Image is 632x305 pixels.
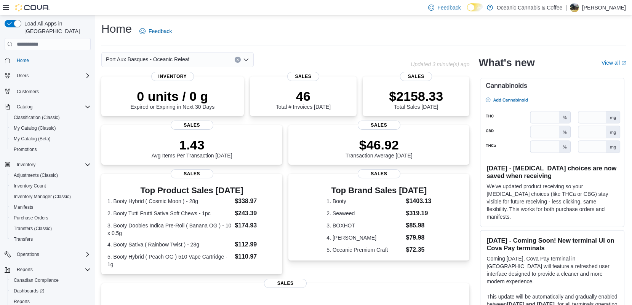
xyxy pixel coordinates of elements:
button: Promotions [8,144,94,155]
span: Promotions [11,145,91,154]
a: Dashboards [8,286,94,296]
dd: $72.35 [406,245,432,254]
dd: $319.19 [406,209,432,218]
span: Promotions [14,146,37,152]
h2: What's new [478,57,534,69]
dd: $85.98 [406,221,432,230]
p: [PERSON_NAME] [582,3,626,12]
a: Transfers (Classic) [11,224,55,233]
span: My Catalog (Beta) [11,134,91,143]
span: Purchase Orders [14,215,48,221]
span: Classification (Classic) [11,113,91,122]
a: Canadian Compliance [11,276,62,285]
h3: Top Brand Sales [DATE] [326,186,431,195]
span: My Catalog (Classic) [14,125,56,131]
span: Transfers [11,235,91,244]
span: Users [17,73,29,79]
div: Expired or Expiring in Next 30 Days [130,89,214,110]
span: My Catalog (Classic) [11,124,91,133]
dd: $79.98 [406,233,432,242]
p: Oceanic Cannabis & Coffee [497,3,563,12]
button: Adjustments (Classic) [8,170,94,181]
dd: $112.99 [235,240,276,249]
a: My Catalog (Classic) [11,124,59,133]
dt: 4. Booty Sativa ( Rainbow Twist ) - 28g [107,241,232,248]
span: Catalog [14,102,91,111]
a: Transfers [11,235,36,244]
div: Transaction Average [DATE] [346,137,413,159]
span: Port Aux Basques - Oceanic Releaf [106,55,189,64]
span: Operations [17,251,39,257]
span: Inventory [151,72,194,81]
button: Classification (Classic) [8,112,94,123]
button: Inventory [14,160,38,169]
span: Transfers [14,236,33,242]
div: Avg Items Per Transaction [DATE] [152,137,232,159]
dt: 5. Oceanic Premium Craft [326,246,403,254]
dt: 1. Booty [326,197,403,205]
div: Total Sales [DATE] [389,89,443,110]
a: Inventory Manager (Classic) [11,192,74,201]
h1: Home [101,21,132,37]
a: Promotions [11,145,40,154]
dt: 3. BOXHOT [326,222,403,229]
span: Users [14,71,91,80]
span: Inventory Manager (Classic) [14,194,71,200]
button: Transfers (Classic) [8,223,94,234]
button: Catalog [14,102,35,111]
span: Customers [17,89,39,95]
span: Home [17,57,29,64]
div: Franki Webb [570,3,579,12]
span: Transfers (Classic) [11,224,91,233]
span: Sales [171,169,213,178]
button: Customers [2,86,94,97]
a: Classification (Classic) [11,113,63,122]
button: Purchase Orders [8,213,94,223]
a: View allExternal link [602,60,626,66]
span: Feedback [437,4,461,11]
dt: 4. [PERSON_NAME] [326,234,403,241]
a: Purchase Orders [11,213,51,222]
button: My Catalog (Beta) [8,133,94,144]
p: Coming [DATE], Cova Pay terminal in [GEOGRAPHIC_DATA] will feature a refreshed user interface des... [486,255,618,285]
span: Customers [14,86,91,96]
p: Updated 3 minute(s) ago [411,61,469,67]
button: Users [14,71,32,80]
dt: 5. Booty Hybrid ( Peach OG ) 510 Vape Cartridge - 1g [107,253,232,268]
span: Sales [358,169,400,178]
button: Home [2,55,94,66]
h3: [DATE] - Coming Soon! New terminal UI on Cova Pay terminals [486,237,618,252]
p: | [565,3,567,12]
span: Sales [358,121,400,130]
p: $2158.33 [389,89,443,104]
button: Open list of options [243,57,249,63]
button: Operations [14,250,42,259]
button: Inventory Count [8,181,94,191]
button: Operations [2,249,94,260]
svg: External link [621,61,626,65]
span: Inventory Count [11,181,91,191]
span: Catalog [17,104,32,110]
img: Cova [15,4,50,11]
span: Purchase Orders [11,213,91,222]
a: Feedback [136,24,175,39]
dt: 3. Booty Doobies Indica Pre-Roll ( Banana OG ) - 10 x 0.5g [107,222,232,237]
span: Adjustments (Classic) [11,171,91,180]
input: Dark Mode [467,3,483,11]
h3: Top Product Sales [DATE] [107,186,276,195]
h3: [DATE] - [MEDICAL_DATA] choices are now saved when receiving [486,164,618,180]
div: Total # Invoices [DATE] [276,89,331,110]
span: Inventory Manager (Classic) [11,192,91,201]
p: 1.43 [152,137,232,152]
button: Inventory Manager (Classic) [8,191,94,202]
button: Reports [2,264,94,275]
span: Dashboards [14,288,44,294]
span: Reports [14,299,30,305]
dt: 2. Seaweed [326,210,403,217]
span: Sales [171,121,213,130]
span: Operations [14,250,91,259]
span: Classification (Classic) [14,114,60,121]
span: Manifests [14,204,33,210]
span: My Catalog (Beta) [14,136,51,142]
